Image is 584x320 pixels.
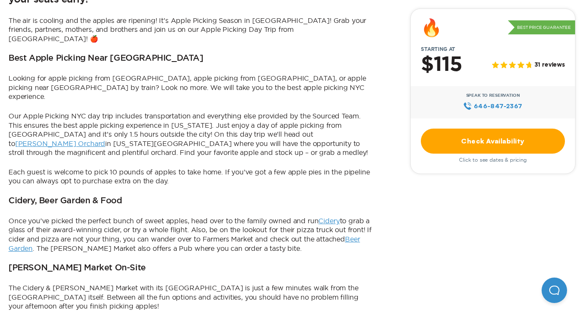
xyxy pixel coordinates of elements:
h3: [PERSON_NAME] Market On-Site [8,263,146,273]
span: Speak to Reservation [466,93,520,98]
p: Best Price Guarantee [508,20,575,35]
h2: $115 [421,54,462,76]
a: 646‍-847‍-2367 [463,101,522,111]
span: 646‍-847‍-2367 [474,101,523,111]
p: Looking for apple picking from [GEOGRAPHIC_DATA], apple picking from [GEOGRAPHIC_DATA], or apple ... [8,74,372,101]
span: Starting at [411,46,465,52]
span: 31 reviews [534,62,565,69]
a: Cidery [318,217,339,225]
iframe: Help Scout Beacon - Open [542,278,567,303]
p: The air is cooling and the apples are ripening! It’s Apple Picking Season in [GEOGRAPHIC_DATA]! G... [8,16,372,44]
p: The Cidery & [PERSON_NAME] Market with its [GEOGRAPHIC_DATA] is just a few minutes walk from the ... [8,284,372,311]
a: Check Availability [421,129,565,154]
span: Click to see dates & pricing [459,157,527,163]
a: Beer Garden [8,235,360,252]
div: 🔥 [421,19,442,36]
p: Each guest is welcome to pick 10 pounds of apples to take home. If you’ve got a few apple pies in... [8,168,372,186]
p: Once you’ve picked the perfect bunch of sweet apples, head over to the family owned and run to gr... [8,216,372,253]
h3: Cidery, Beer Garden & Food [8,196,122,206]
p: Our Apple Picking NYC day trip includes transportation and everything else provided by the Source... [8,112,372,157]
h3: Best Apple Picking Near [GEOGRAPHIC_DATA] [8,53,203,64]
a: [PERSON_NAME] Orchard [15,140,106,147]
